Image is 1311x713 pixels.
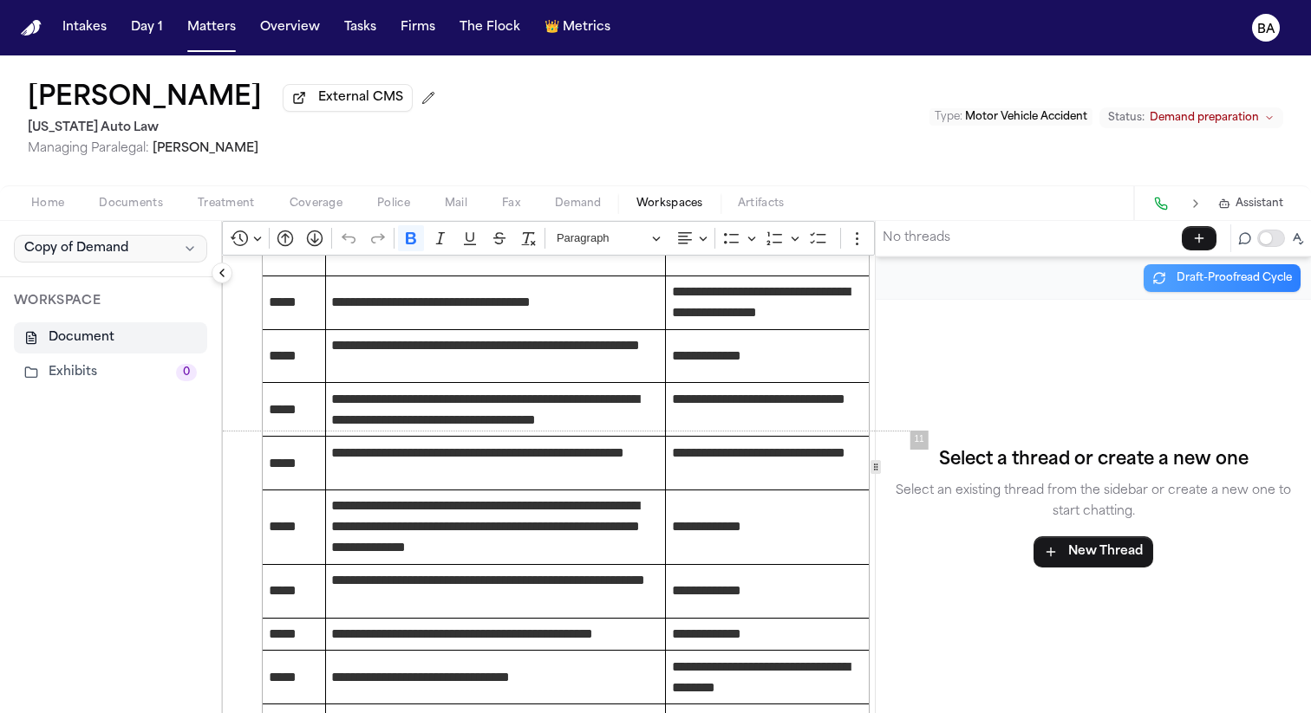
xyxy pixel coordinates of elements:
span: Mail [445,197,467,211]
p: No threads [883,228,950,249]
button: New Thread [1034,536,1153,567]
span: Paragraph [557,228,647,249]
span: Demand [555,197,602,211]
button: The Flock [453,12,527,43]
button: Matters [180,12,243,43]
span: Police [377,197,410,211]
span: Documents [99,197,163,211]
div: Editor toolbar [222,221,875,256]
button: Draft-Proofread Cycle [1144,264,1301,292]
span: Coverage [290,197,342,211]
a: Home [21,20,42,36]
button: Collapse sidebar [212,263,232,283]
p: Select an existing thread from the sidebar or create a new one to start chatting. [890,481,1297,522]
span: Home [31,197,64,211]
button: Overview [253,12,327,43]
span: 0 [176,364,197,381]
span: [PERSON_NAME] [153,142,258,155]
button: Document [14,322,207,353]
h1: [PERSON_NAME] [28,83,262,114]
button: Edit Type: Motor Vehicle Accident [929,108,1092,126]
span: External CMS [318,89,403,107]
img: Finch Logo [21,20,42,36]
button: Firms [394,12,442,43]
button: Toggle proofreading mode [1257,230,1285,247]
button: Paragraph, Heading [549,225,669,252]
h2: [US_STATE] Auto Law [28,118,442,139]
span: Type : [935,112,962,122]
h4: Select a thread or create a new one [890,446,1297,474]
span: Fax [502,197,520,211]
button: Make a Call [1149,191,1173,216]
button: Day 1 [124,12,170,43]
button: Change status from Demand preparation [1099,107,1283,128]
button: Edit matter name [28,83,262,114]
button: Copy of Demand [14,235,207,263]
span: Artifacts [738,197,785,211]
span: Status: [1108,111,1145,125]
button: Intakes [55,12,114,43]
span: Treatment [198,197,255,211]
button: Exhibits0 [14,357,207,388]
span: Draft-Proofread Cycle [1177,271,1292,285]
button: crownMetrics [538,12,617,43]
span: Demand preparation [1150,111,1259,125]
span: Assistant [1236,197,1283,211]
p: WORKSPACE [14,291,207,312]
span: Workspaces [636,197,703,211]
button: External CMS [283,84,413,112]
span: Motor Vehicle Accident [965,112,1087,122]
button: Tasks [337,12,383,43]
span: Managing Paralegal: [28,142,149,155]
button: Assistant [1218,197,1283,211]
